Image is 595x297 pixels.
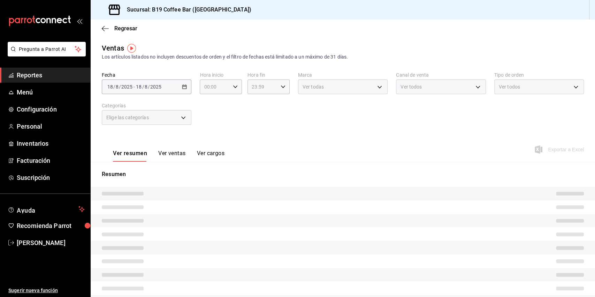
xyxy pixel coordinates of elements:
span: Inventarios [17,139,85,148]
span: Menú [17,87,85,97]
input: ---- [150,84,162,90]
span: / [148,84,150,90]
label: Canal de venta [396,73,486,77]
div: navigation tabs [113,150,224,162]
button: Pregunta a Parrot AI [8,42,86,56]
button: Ver cargos [197,150,225,162]
span: Ver todos [499,83,520,90]
span: Elige las categorías [106,114,149,121]
span: Configuración [17,105,85,114]
div: Ventas [102,43,124,53]
button: Ver resumen [113,150,147,162]
span: Pregunta a Parrot AI [19,46,75,53]
span: Personal [17,122,85,131]
span: Regresar [114,25,137,32]
label: Categorías [102,103,191,108]
div: Los artículos listados no incluyen descuentos de orden y el filtro de fechas está limitado a un m... [102,53,584,61]
a: Pregunta a Parrot AI [5,51,86,58]
span: Recomienda Parrot [17,221,85,230]
span: Ver todos [401,83,422,90]
span: Ver todas [303,83,324,90]
span: / [119,84,121,90]
button: open_drawer_menu [77,18,82,24]
label: Marca [298,73,388,77]
label: Hora fin [247,73,290,77]
label: Tipo de orden [494,73,584,77]
img: Tooltip marker [127,44,136,53]
span: Suscripción [17,173,85,182]
button: Regresar [102,25,137,32]
input: -- [136,84,142,90]
span: / [142,84,144,90]
h3: Sucursal: B19 Coffee Bar ([GEOGRAPHIC_DATA]) [121,6,251,14]
input: ---- [121,84,133,90]
input: -- [115,84,119,90]
span: / [113,84,115,90]
span: [PERSON_NAME] [17,238,85,247]
span: Reportes [17,70,85,80]
span: Facturación [17,156,85,165]
p: Resumen [102,170,584,178]
input: -- [144,84,148,90]
label: Fecha [102,73,191,77]
span: Sugerir nueva función [8,287,85,294]
label: Hora inicio [200,73,242,77]
span: - [134,84,135,90]
button: Ver ventas [158,150,186,162]
span: Ayuda [17,205,76,213]
input: -- [107,84,113,90]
